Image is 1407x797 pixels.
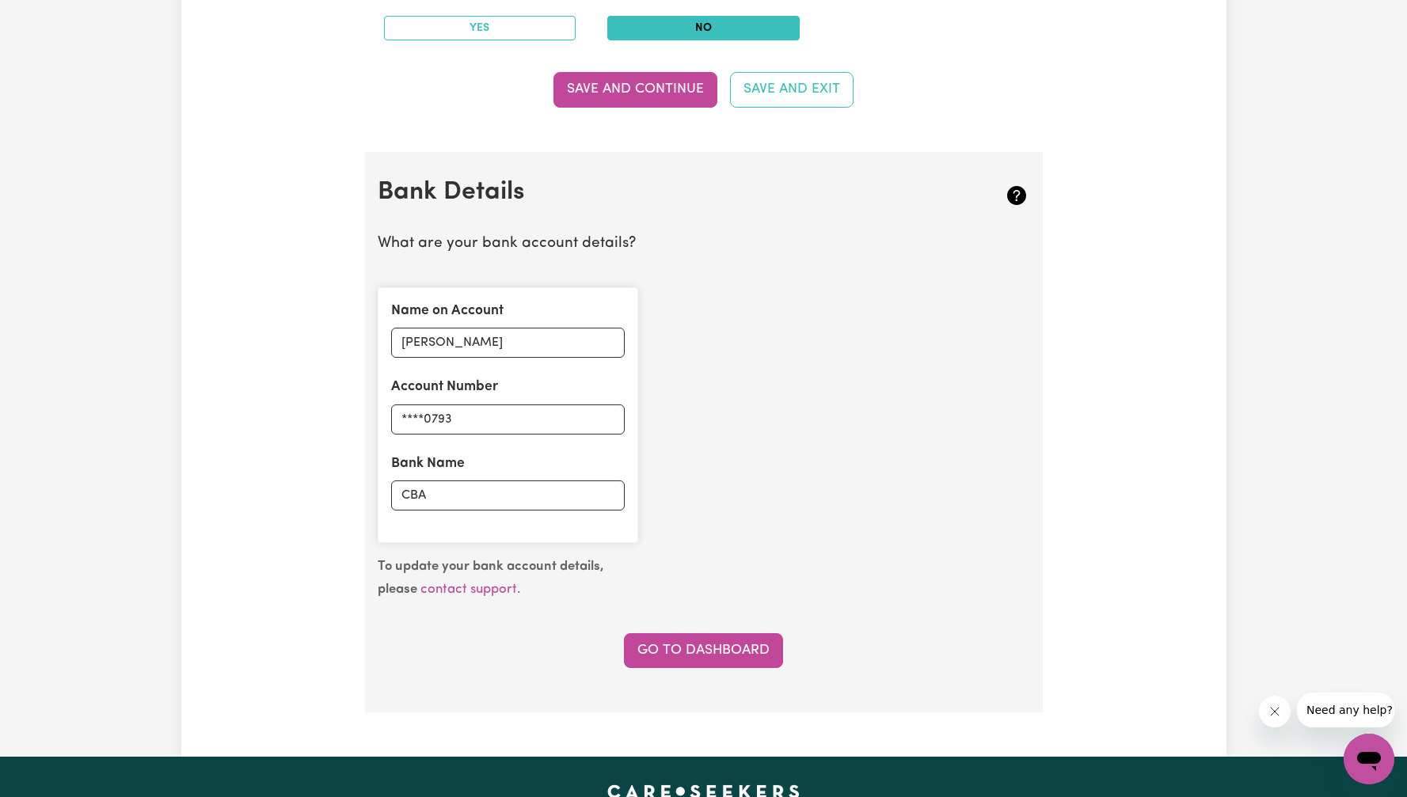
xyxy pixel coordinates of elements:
iframe: Close message [1259,696,1291,727]
button: Save and Exit [730,72,854,107]
a: Go to Dashboard [624,633,783,668]
iframe: Message from company [1297,693,1394,727]
small: . [378,560,604,596]
button: Yes [384,16,576,40]
iframe: Button to launch messaging window [1344,734,1394,784]
h2: Bank Details [378,177,922,207]
input: e.g. 000123456 [391,404,625,435]
p: What are your bank account details? [378,233,1030,256]
b: To update your bank account details, please [378,560,604,596]
label: Bank Name [391,454,465,474]
button: Save and Continue [553,72,717,107]
label: Name on Account [391,301,504,321]
label: Account Number [391,377,498,397]
button: No [607,16,800,40]
input: Holly Peers [391,328,625,358]
a: contact support [420,583,517,596]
